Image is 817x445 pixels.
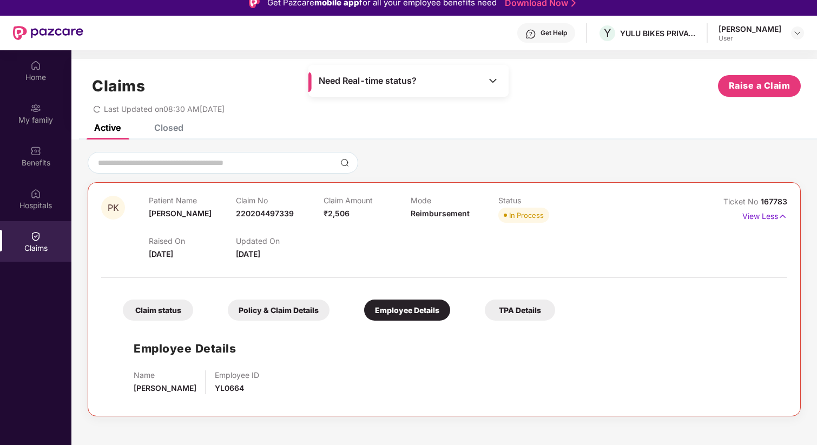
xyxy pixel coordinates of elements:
span: Reimbursement [411,209,470,218]
div: TPA Details [485,300,555,321]
div: Claim status [123,300,193,321]
span: Ticket No [723,197,761,206]
span: [PERSON_NAME] [134,383,196,393]
span: Raise a Claim [729,79,790,92]
p: Employee ID [215,370,259,380]
div: In Process [509,210,544,221]
span: [PERSON_NAME] [149,209,212,218]
p: Name [134,370,196,380]
span: Y [604,26,611,39]
span: ₹2,506 [324,209,350,218]
div: Employee Details [364,300,450,321]
h1: Employee Details [134,340,236,357]
img: svg+xml;base64,PHN2ZyBpZD0iQmVuZWZpdHMiIHhtbG5zPSJodHRwOi8vd3d3LnczLm9yZy8yMDAwL3N2ZyIgd2lkdGg9Ij... [30,145,41,156]
span: 220204497339 [236,209,294,218]
div: YULU BIKES PRIVATE LIMITED [620,28,696,38]
p: View Less [742,208,787,222]
img: Toggle Icon [487,75,498,86]
p: Mode [411,196,498,205]
div: Get Help [541,29,567,37]
div: Closed [154,122,183,133]
p: Claim Amount [324,196,411,205]
h1: Claims [92,77,145,95]
img: svg+xml;base64,PHN2ZyBpZD0iSG9zcGl0YWxzIiB4bWxucz0iaHR0cDovL3d3dy53My5vcmcvMjAwMC9zdmciIHdpZHRoPS... [30,188,41,199]
img: New Pazcare Logo [13,26,83,40]
p: Patient Name [149,196,236,205]
span: 167783 [761,197,787,206]
span: Last Updated on 08:30 AM[DATE] [104,104,225,114]
div: Policy & Claim Details [228,300,330,321]
span: [DATE] [149,249,173,258]
span: redo [93,104,101,114]
p: Status [498,196,585,205]
img: svg+xml;base64,PHN2ZyBpZD0iSGVscC0zMngzMiIgeG1sbnM9Imh0dHA6Ly93d3cudzMub3JnLzIwMDAvc3ZnIiB3aWR0aD... [525,29,536,39]
div: Active [94,122,121,133]
img: svg+xml;base64,PHN2ZyB4bWxucz0iaHR0cDovL3d3dy53My5vcmcvMjAwMC9zdmciIHdpZHRoPSIxNyIgaGVpZ2h0PSIxNy... [778,210,787,222]
img: svg+xml;base64,PHN2ZyBpZD0iSG9tZSIgeG1sbnM9Imh0dHA6Ly93d3cudzMub3JnLzIwMDAvc3ZnIiB3aWR0aD0iMjAiIG... [30,60,41,71]
img: svg+xml;base64,PHN2ZyBpZD0iRHJvcGRvd24tMzJ4MzIiIHhtbG5zPSJodHRwOi8vd3d3LnczLm9yZy8yMDAwL3N2ZyIgd2... [793,29,802,37]
img: svg+xml;base64,PHN2ZyBpZD0iQ2xhaW0iIHhtbG5zPSJodHRwOi8vd3d3LnczLm9yZy8yMDAwL3N2ZyIgd2lkdGg9IjIwIi... [30,231,41,242]
p: Raised On [149,236,236,245]
img: svg+xml;base64,PHN2ZyBpZD0iU2VhcmNoLTMyeDMyIiB4bWxucz0iaHR0cDovL3d3dy53My5vcmcvMjAwMC9zdmciIHdpZH... [340,158,349,167]
p: Updated On [236,236,323,245]
p: Claim No [236,196,323,205]
span: YL0664 [215,383,244,393]
span: PK [108,203,119,212]
img: svg+xml;base64,PHN2ZyB3aWR0aD0iMjAiIGhlaWdodD0iMjAiIHZpZXdCb3g9IjAgMCAyMCAyMCIgZmlsbD0ibm9uZSIgeG... [30,103,41,114]
span: Need Real-time status? [319,75,417,87]
button: Raise a Claim [718,75,801,97]
div: User [719,34,781,43]
span: [DATE] [236,249,260,258]
div: [PERSON_NAME] [719,24,781,34]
